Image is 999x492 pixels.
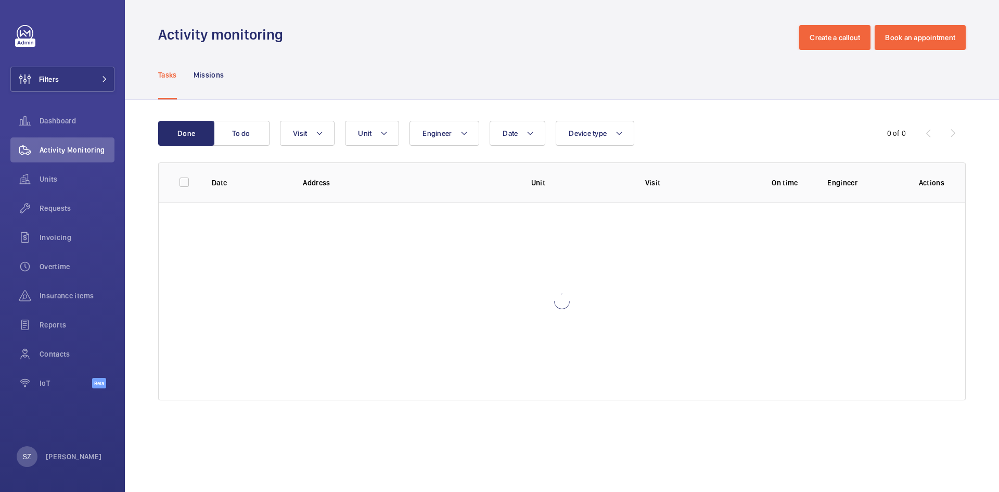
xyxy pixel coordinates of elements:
[422,129,452,137] span: Engineer
[409,121,479,146] button: Engineer
[40,203,114,213] span: Requests
[23,451,31,462] p: SZ
[919,178,944,188] p: Actions
[40,116,114,126] span: Dashboard
[10,67,114,92] button: Filters
[569,129,607,137] span: Device type
[887,128,906,138] div: 0 of 0
[40,232,114,243] span: Invoicing
[345,121,399,146] button: Unit
[40,261,114,272] span: Overtime
[39,74,59,84] span: Filters
[40,349,114,359] span: Contacts
[759,178,811,188] p: On time
[158,70,177,80] p: Tasks
[40,291,114,301] span: Insurance items
[280,121,335,146] button: Visit
[212,178,286,188] p: Date
[799,25,870,50] button: Create a callout
[645,178,742,188] p: Visit
[40,378,92,388] span: IoT
[40,320,114,330] span: Reports
[92,378,106,388] span: Beta
[293,129,307,137] span: Visit
[358,129,372,137] span: Unit
[40,174,114,184] span: Units
[40,145,114,155] span: Activity Monitoring
[46,451,102,462] p: [PERSON_NAME]
[490,121,545,146] button: Date
[531,178,629,188] p: Unit
[303,178,514,188] p: Address
[194,70,224,80] p: Missions
[875,25,966,50] button: Book an appointment
[213,121,270,146] button: To do
[556,121,634,146] button: Device type
[503,129,518,137] span: Date
[158,121,214,146] button: Done
[827,178,902,188] p: Engineer
[158,25,289,44] h1: Activity monitoring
